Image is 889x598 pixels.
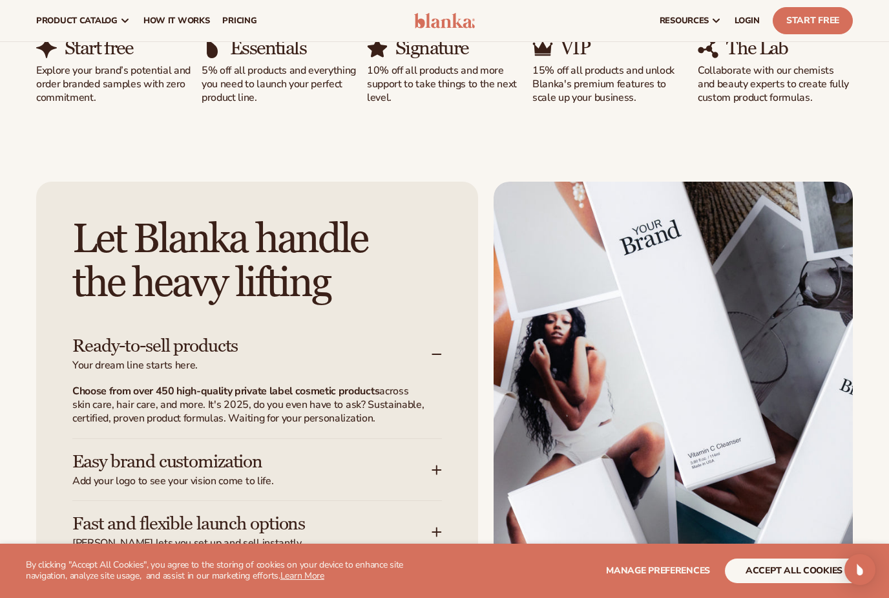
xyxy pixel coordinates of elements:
[222,16,256,26] span: pricing
[532,64,687,104] p: 15% off all products and unlock Blanka's premium features to scale up your business.
[36,37,57,58] img: Shopify Image 11
[414,13,475,28] img: logo
[367,64,522,104] p: 10% off all products and more support to take things to the next level.
[72,384,379,398] strong: Choose from over 450 high-quality private label cosmetic products
[735,16,760,26] span: LOGIN
[72,336,393,356] h3: Ready-to-sell products
[202,64,357,104] p: 5% off all products and everything you need to launch your perfect product line.
[660,16,709,26] span: resources
[36,16,118,26] span: product catalog
[606,564,710,577] span: Manage preferences
[395,37,468,59] h3: Signature
[72,452,393,472] h3: Easy brand customization
[72,385,426,425] p: across skin care, hair care, and more. It's 2025, do you even have to ask? Sustainable, certified...
[844,554,875,585] div: Open Intercom Messenger
[606,559,710,583] button: Manage preferences
[72,475,432,488] span: Add your logo to see your vision come to life.
[65,37,132,59] h3: Start free
[72,218,442,304] h2: Let Blanka handle the heavy lifting
[72,514,393,534] h3: Fast and flexible launch options
[26,560,446,582] p: By clicking "Accept All Cookies", you agree to the storing of cookies on your device to enhance s...
[72,537,432,550] span: [PERSON_NAME] lets you set up and sell instantly.
[280,570,324,582] a: Learn More
[561,37,590,59] h3: VIP
[230,37,306,59] h3: Essentials
[773,7,853,34] a: Start Free
[698,37,718,58] img: Shopify Image 19
[367,37,388,58] img: Shopify Image 15
[726,37,788,59] h3: The Lab
[72,359,432,372] span: Your dream line starts here.
[143,16,210,26] span: How It Works
[202,37,222,58] img: Shopify Image 13
[698,64,853,104] p: Collaborate with our chemists and beauty experts to create fully custom product formulas.
[532,37,553,58] img: Shopify Image 17
[36,64,191,104] p: Explore your brand’s potential and order branded samples with zero commitment.
[725,559,863,583] button: accept all cookies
